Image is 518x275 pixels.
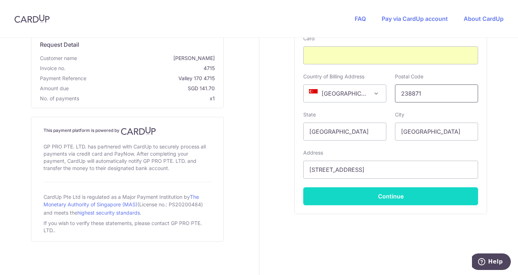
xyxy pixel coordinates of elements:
[44,191,211,218] div: CardUp Pte Ltd is regulated as a Major Payment Institution by (License no.: PS20200484) and meets...
[44,194,199,207] a: The Monetary Authority of Singapore (MAS)
[40,95,79,102] span: No. of payments
[303,73,364,80] label: Country of Billing Address
[472,253,511,271] iframe: Opens a widget where you can find more information
[44,142,211,173] div: GP PRO PTE. LTD. has partnered with CardUp to securely process all payments via credit card and P...
[44,218,211,235] div: If you wish to verify these statements, please contact GP PRO PTE. LTD..
[210,95,215,101] span: x1
[72,85,215,92] span: SGD 141.70
[80,55,215,62] span: [PERSON_NAME]
[303,84,386,102] span: Singapore
[304,85,386,102] span: Singapore
[14,14,50,23] img: CardUp
[68,65,215,72] span: 4715
[464,15,504,22] a: About CardUp
[355,15,366,22] a: FAQ
[40,41,79,48] span: translation missing: en.request_detail
[121,127,156,135] img: CardUp
[40,75,86,81] span: translation missing: en.payment_reference
[89,75,215,82] span: Valley 170 4715
[40,85,69,92] span: Amount due
[40,55,77,62] span: Customer name
[303,187,478,205] button: Continue
[44,127,211,135] h4: This payment platform is powered by
[303,149,323,156] label: Address
[303,35,315,42] label: Card
[395,111,404,118] label: City
[382,15,448,22] a: Pay via CardUp account
[395,84,478,102] input: Example 123456
[77,210,140,216] a: highest security standards
[395,73,423,80] label: Postal Code
[303,111,316,118] label: State
[309,51,472,60] iframe: Secure card payment input frame
[40,65,65,72] span: Invoice no.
